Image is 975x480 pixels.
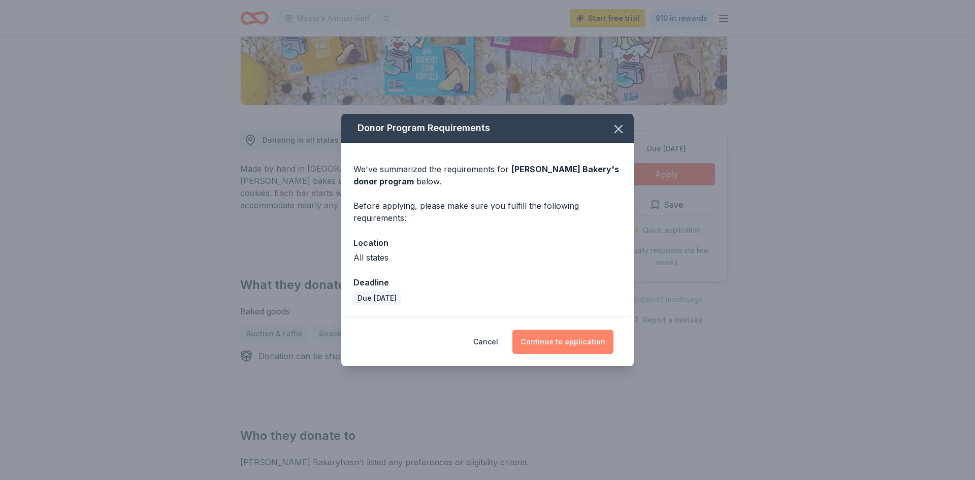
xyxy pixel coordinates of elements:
div: Before applying, please make sure you fulfill the following requirements: [353,200,622,224]
button: Continue to application [512,330,613,354]
button: Cancel [473,330,498,354]
div: Due [DATE] [353,291,401,305]
div: Location [353,236,622,249]
div: Deadline [353,276,622,289]
div: Donor Program Requirements [341,114,634,143]
div: We've summarized the requirements for below. [353,163,622,187]
div: All states [353,251,622,264]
